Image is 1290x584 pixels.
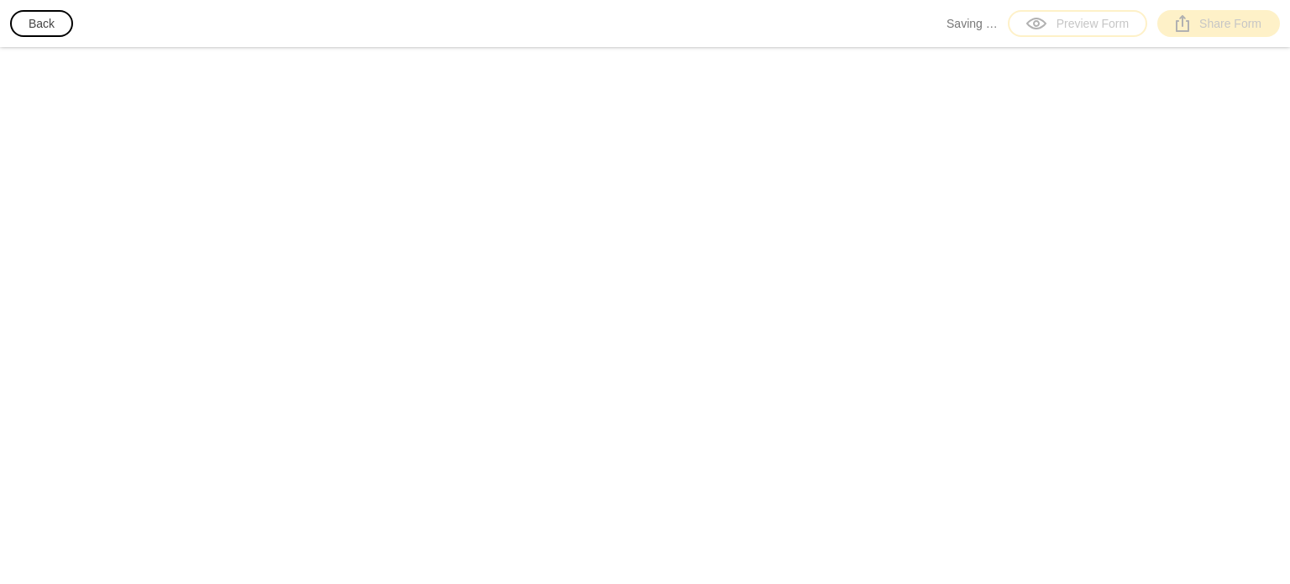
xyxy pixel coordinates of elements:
[10,10,73,37] button: Back
[1157,10,1280,37] a: Share Form
[1026,15,1129,32] div: Preview Form
[1176,15,1261,32] div: Share Form
[947,15,998,32] span: Saving …
[1008,10,1147,37] a: Preview Form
